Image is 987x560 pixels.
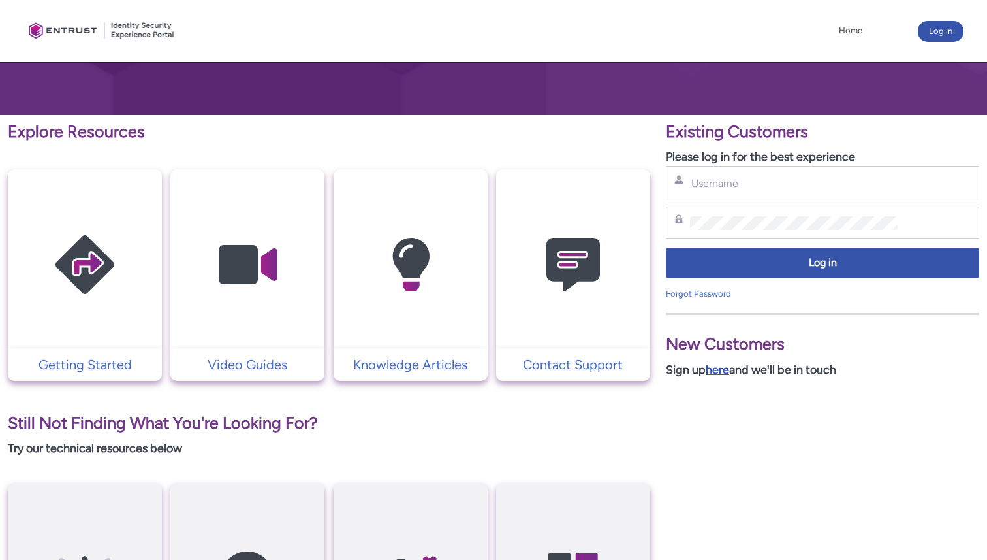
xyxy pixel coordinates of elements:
button: Log in [666,248,979,278]
a: Video Guides [170,355,324,374]
iframe: Qualified Messenger [927,500,987,560]
a: here [706,363,729,377]
p: New Customers [666,332,979,357]
p: Please log in for the best experience [666,148,979,166]
p: Video Guides [177,355,318,374]
a: Home [836,21,866,41]
p: Explore Resources [8,120,650,144]
p: Contact Support [503,355,644,374]
span: Log in [674,255,971,271]
p: Existing Customers [666,120,979,144]
a: Contact Support [496,355,650,374]
p: Try our technical resources below [8,440,650,457]
a: Forgot Password [666,289,731,299]
a: Knowledge Articles [334,355,488,374]
input: Username [690,176,898,190]
button: Log in [918,21,963,42]
p: Knowledge Articles [340,355,481,374]
p: Getting Started [14,355,155,374]
p: Still Not Finding What You're Looking For? [8,411,650,436]
img: Getting Started [23,195,147,335]
img: Contact Support [511,195,635,335]
img: Video Guides [185,195,309,335]
a: Getting Started [8,355,162,374]
p: Sign up and we'll be in touch [666,361,979,379]
img: Knowledge Articles [349,195,473,335]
